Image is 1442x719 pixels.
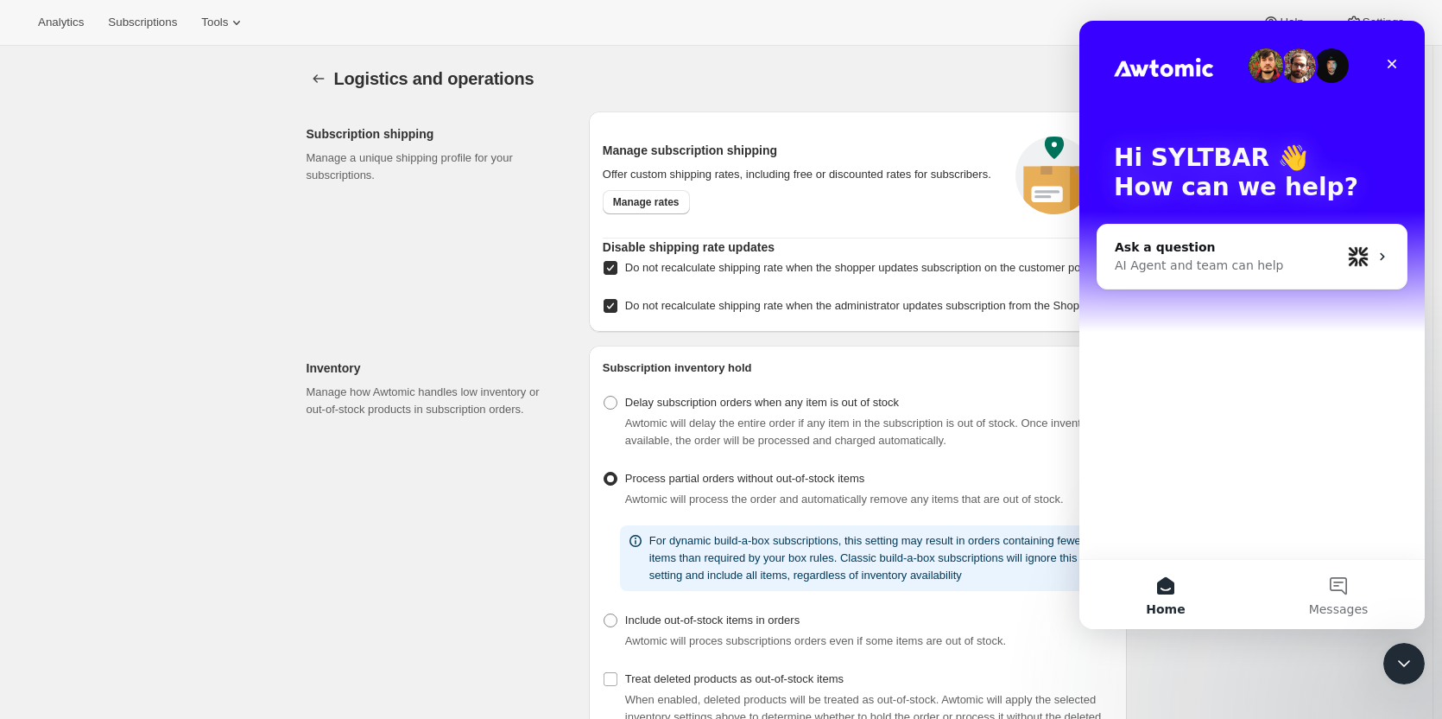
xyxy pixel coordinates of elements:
h2: Subscription inventory hold [603,359,1113,377]
h2: Inventory [307,359,561,377]
span: Awtomic will delay the entire order if any item in the subscription is out of stock. Once invento... [625,417,1108,447]
a: Manage rates [603,190,690,214]
iframe: Intercom live chat [1079,21,1425,629]
span: Subscriptions [108,16,177,29]
p: Manage a unique shipping profile for your subscriptions. [307,150,561,184]
span: Do not recalculate shipping rate when the shopper updates subscription on the customer portal [625,261,1097,274]
span: Awtomic will proces subscriptions orders even if some items are out of stock. [625,634,1006,647]
button: Settings [1335,10,1414,35]
h2: Manage subscription shipping [603,142,996,159]
span: Manage rates [613,195,680,209]
span: Logistics and operations [334,69,534,88]
button: Help [1252,10,1331,35]
p: Offer custom shipping rates, including free or discounted rates for subscribers. [603,166,996,183]
p: For dynamic build-a-box subscriptions, this setting may result in orders containing fewer items t... [649,532,1106,584]
span: Settings [1363,16,1404,29]
h2: Subscription shipping [307,125,561,143]
span: Help [1280,16,1303,29]
span: Delay subscription orders when any item is out of stock [625,396,899,409]
span: Do not recalculate shipping rate when the administrator updates subscription from the Shopify app [625,299,1112,312]
button: Subscriptions [98,10,187,35]
button: Tools [191,10,256,35]
span: Tools [201,16,228,29]
button: Settings [307,67,331,91]
button: Analytics [28,10,94,35]
h2: Disable shipping rate updates [603,239,1113,256]
span: Include out-of-stock items in orders [625,614,800,627]
p: Manage how Awtomic handles low inventory or out-of-stock products in subscription orders. [307,384,561,418]
iframe: Intercom live chat [1383,643,1425,684]
span: Process partial orders without out-of-stock items [625,472,864,485]
span: Awtomic will process the order and automatically remove any items that are out of stock. [625,493,1064,506]
span: Treat deleted products as out-of-stock items [625,672,844,685]
span: Analytics [38,16,84,29]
